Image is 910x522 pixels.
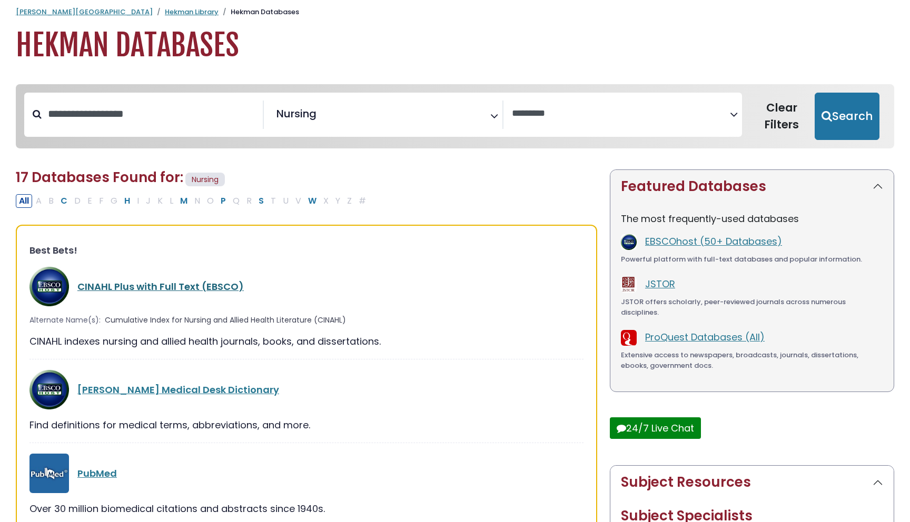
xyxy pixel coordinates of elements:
a: JSTOR [645,277,675,290]
div: CINAHL indexes nursing and allied health journals, books, and dissertations. [29,334,583,348]
div: Find definitions for medical terms, abbreviations, and more. [29,418,583,432]
div: Powerful platform with full-text databases and popular information. [621,254,883,265]
button: Submit for Search Results [815,93,879,140]
li: Nursing [272,106,316,122]
button: Filter Results P [217,194,229,208]
textarea: Search [319,112,326,123]
button: 24/7 Live Chat [610,417,701,439]
button: Featured Databases [610,170,894,203]
a: ProQuest Databases (All) [645,330,765,344]
span: Alternate Name(s): [29,315,101,326]
a: Hekman Library [165,7,219,17]
div: Extensive access to newspapers, broadcasts, journals, dissertations, ebooks, government docs. [621,350,883,370]
a: [PERSON_NAME] Medical Desk Dictionary [77,383,279,396]
p: The most frequently-used databases [621,212,883,226]
textarea: Search [512,108,730,119]
button: Clear Filters [748,93,815,140]
a: CINAHL Plus with Full Text (EBSCO) [77,280,244,293]
h3: Best Bets! [29,245,583,256]
nav: breadcrumb [16,7,894,17]
span: Nursing [276,106,316,122]
button: Filter Results W [305,194,320,208]
button: Filter Results S [255,194,267,208]
a: EBSCOhost (50+ Databases) [645,235,782,248]
nav: Search filters [16,84,894,148]
span: 17 Databases Found for: [16,168,183,187]
button: Filter Results C [57,194,71,208]
div: JSTOR offers scholarly, peer-reviewed journals across numerous disciplines. [621,297,883,317]
span: Nursing [185,173,225,187]
a: PubMed [77,467,117,480]
input: Search database by title or keyword [42,105,263,123]
button: Filter Results M [177,194,191,208]
h1: Hekman Databases [16,28,894,63]
button: Subject Resources [610,466,894,499]
a: [PERSON_NAME][GEOGRAPHIC_DATA] [16,7,153,17]
li: Hekman Databases [219,7,299,17]
div: Over 30 million biomedical citations and abstracts since 1940s. [29,501,583,516]
button: Filter Results H [121,194,133,208]
span: Cumulative Index for Nursing and Allied Health Literature (CINAHL) [105,315,346,326]
div: Alpha-list to filter by first letter of database name [16,194,370,207]
button: All [16,194,32,208]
